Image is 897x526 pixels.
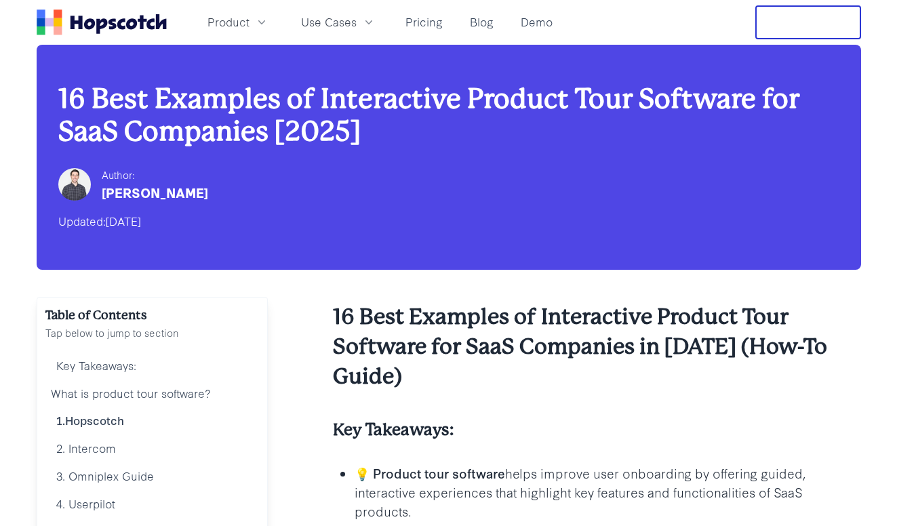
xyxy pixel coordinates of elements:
[333,302,861,392] h2: 16 Best Examples of Interactive Product Tour Software for SaaS Companies in [DATE] (How-To Guide)
[45,352,259,380] a: Key Takeaways:
[45,380,259,407] a: What is product tour software?
[45,306,259,325] h2: Table of Contents
[102,167,208,183] div: Author:
[45,462,259,490] a: 3. Omniplex Guide
[515,11,558,33] a: Demo
[65,412,124,428] a: Hopscotch
[301,14,357,31] span: Use Cases
[293,11,384,33] button: Use Cases
[355,464,861,521] p: helps improve user onboarding by offering guided, interactive experiences that highlight key feat...
[45,434,259,462] a: 2. Intercom
[58,168,91,201] img: Mark Spera
[102,183,208,202] div: [PERSON_NAME]
[207,14,250,31] span: Product
[106,213,141,228] time: [DATE]
[333,419,861,441] h4: Key Takeaways:
[58,210,839,232] div: Updated:
[58,83,839,148] h1: 16 Best Examples of Interactive Product Tour Software for SaaS Companies [2025]
[464,11,499,33] a: Blog
[45,325,259,341] p: Tap below to jump to section
[755,5,861,39] button: Free Trial
[45,407,259,434] a: 1.Hopscotch
[45,490,259,518] a: 4. Userpilot
[400,11,448,33] a: Pricing
[199,11,277,33] button: Product
[355,464,505,482] b: 💡 Product tour software
[56,412,65,428] b: 1.
[37,9,167,35] a: Home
